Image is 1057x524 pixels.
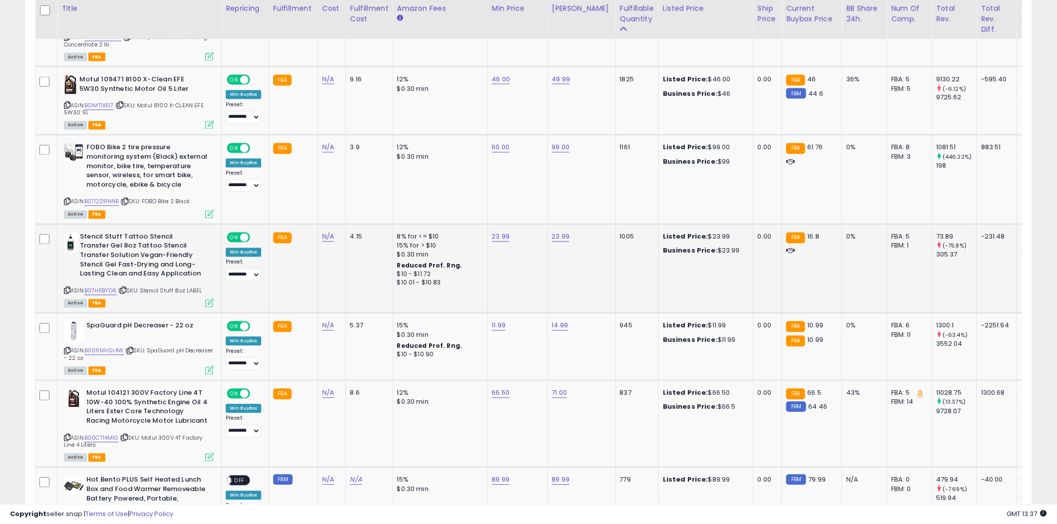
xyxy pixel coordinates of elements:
[936,233,977,242] div: 73.89
[552,74,570,84] a: 49.99
[64,233,77,253] img: 31NtsAFv78L._SL40_.jpg
[620,3,654,24] div: Fulfillable Quantity
[226,337,261,346] div: Win BuyBox
[786,321,805,332] small: FBA
[663,3,749,14] div: Listed Price
[88,454,105,462] span: FBA
[397,321,480,330] div: 15%
[86,143,208,192] b: FOBO Bike 2 tire pressure monitoring system (Black) external monitor, bike tire, temperature sens...
[846,476,879,485] div: N/A
[129,509,173,519] a: Privacy Policy
[64,321,214,374] div: ASIN:
[936,143,977,152] div: 1081.51
[322,321,334,331] a: N/A
[891,242,924,251] div: FBM: 1
[620,321,651,330] div: 945
[64,347,213,362] span: | SKU: SpaGuard pH Decreaser - 22 oz
[397,351,480,359] div: $10 - $10.90
[943,486,967,494] small: (-7.69%)
[322,143,334,153] a: N/A
[64,121,87,130] span: All listings currently available for purchase on Amazon
[809,475,826,485] span: 79.99
[663,336,746,345] div: $11.99
[397,251,480,260] div: $0.30 min
[64,143,84,161] img: 51QgL6mJSHL._SL40_.jpg
[64,53,87,61] span: All listings currently available for purchase on Amazon
[226,259,261,281] div: Preset:
[663,89,718,98] b: Business Price:
[620,75,651,84] div: 1825
[620,143,651,152] div: 1161
[64,476,84,496] img: 31zT5RWowWL._SL40_.jpg
[552,143,570,153] a: 99.00
[64,389,84,409] img: 41X8Q8N0ByL._SL40_.jpg
[61,3,217,14] div: Title
[846,143,879,152] div: 0%
[943,331,968,339] small: (-63.4%)
[273,143,292,154] small: FBA
[786,3,838,24] div: Current Buybox Price
[273,75,292,86] small: FBA
[397,233,480,242] div: 8% for <= $10
[86,321,208,333] b: SpaGuard pH Decreaser - 22 oz
[226,159,261,168] div: Win BuyBox
[936,75,977,84] div: 9130.22
[891,233,924,242] div: FBA: 5
[64,321,84,341] img: 31GCAFSNDnL._SL40_.jpg
[322,388,334,398] a: N/A
[64,75,77,95] img: 415LWgDqNfL._SL40_.jpg
[118,287,202,295] span: | SKU: Stencil Stuff 8oz LABEL
[226,3,265,14] div: Repricing
[620,476,651,485] div: 779
[936,93,977,102] div: 9725.62
[552,388,567,398] a: 71.00
[552,232,570,242] a: 23.99
[492,143,510,153] a: 60.00
[88,211,105,219] span: FBA
[226,404,261,413] div: Win BuyBox
[64,367,87,375] span: All listings currently available for purchase on Amazon
[663,157,718,167] b: Business Price:
[663,403,746,412] div: $66.5
[981,143,1009,152] div: 883.51
[85,509,128,519] a: Terms of Use
[981,3,1013,35] div: Total Rev. Diff.
[758,3,778,24] div: Ship Price
[226,102,261,124] div: Preset:
[492,321,506,331] a: 11.99
[758,75,774,84] div: 0.00
[981,75,1009,84] div: -595.40
[397,389,480,398] div: 12%
[226,170,261,193] div: Preset:
[663,143,746,152] div: $99.00
[350,75,385,84] div: 9.16
[80,233,201,281] b: Stencil Stuff Tattoo Stencil Transfer Gel 8oz Tattoo Stencil Transfer Solution Vegan-Friendly Ste...
[663,476,746,485] div: $89.99
[891,321,924,330] div: FBA: 6
[620,389,651,398] div: 837
[84,287,117,295] a: B07H11BYD6
[891,143,924,152] div: FBA: 8
[397,476,480,485] div: 15%
[249,76,265,84] span: OFF
[891,331,924,340] div: FBM: 11
[397,75,480,84] div: 12%
[809,402,828,412] span: 64.46
[88,121,105,130] span: FBA
[891,389,924,398] div: FBA: 5
[64,389,214,461] div: ASIN:
[663,74,708,84] b: Listed Price:
[397,242,480,251] div: 15% for > $10
[758,476,774,485] div: 0.00
[86,389,208,428] b: Motul 104121 300V Factory Line 4T 10W-40 100% Synthetic Engine Oil 4 Liters Ester Core Technology...
[808,388,822,398] span: 66.5
[936,321,977,330] div: 1300.1
[350,143,385,152] div: 3.9
[981,321,1009,330] div: -2251.94
[226,348,261,371] div: Preset:
[64,102,204,117] span: | SKU: Motul 8100 X-CLEAN EFE 5W30 5L
[663,246,718,256] b: Business Price:
[10,510,173,519] div: seller snap | |
[397,153,480,162] div: $0.30 min
[891,485,924,494] div: FBM: 0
